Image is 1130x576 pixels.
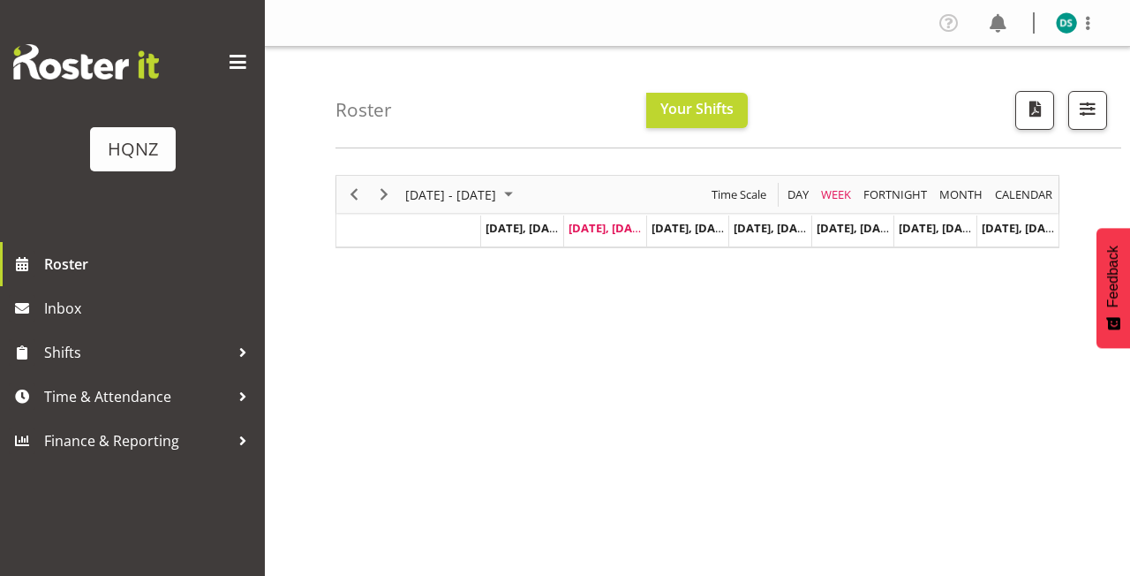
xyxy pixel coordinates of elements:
[339,176,369,213] div: previous period
[1015,91,1054,130] button: Download a PDF of the roster according to the set date range.
[862,184,929,206] span: Fortnight
[861,184,930,206] button: Fortnight
[373,184,396,206] button: Next
[1096,228,1130,348] button: Feedback - Show survey
[785,184,812,206] button: Timeline Day
[819,184,853,206] span: Week
[993,184,1054,206] span: calendar
[734,220,814,236] span: [DATE], [DATE]
[817,220,897,236] span: [DATE], [DATE]
[937,184,986,206] button: Timeline Month
[982,220,1062,236] span: [DATE], [DATE]
[403,184,498,206] span: [DATE] - [DATE]
[992,184,1056,206] button: Month
[486,220,566,236] span: [DATE], [DATE]
[335,100,392,120] h4: Roster
[652,220,732,236] span: [DATE], [DATE]
[660,99,734,118] span: Your Shifts
[569,220,649,236] span: [DATE], [DATE]
[13,44,159,80] img: Rosterit website logo
[399,176,524,213] div: August 14 - 20, 2025
[44,383,230,410] span: Time & Attendance
[44,251,256,277] span: Roster
[343,184,366,206] button: Previous
[1068,91,1107,130] button: Filter Shifts
[899,220,979,236] span: [DATE], [DATE]
[938,184,984,206] span: Month
[786,184,810,206] span: Day
[335,175,1059,248] div: Timeline Week of August 15, 2025
[1105,246,1121,307] span: Feedback
[1056,12,1077,34] img: damian-smuskiewics11615.jpg
[818,184,855,206] button: Timeline Week
[108,136,158,163] div: HQNZ
[403,184,521,206] button: August 2025
[44,295,256,322] span: Inbox
[44,339,230,366] span: Shifts
[369,176,399,213] div: next period
[709,184,770,206] button: Time Scale
[710,184,768,206] span: Time Scale
[646,93,748,128] button: Your Shifts
[44,428,230,454] span: Finance & Reporting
